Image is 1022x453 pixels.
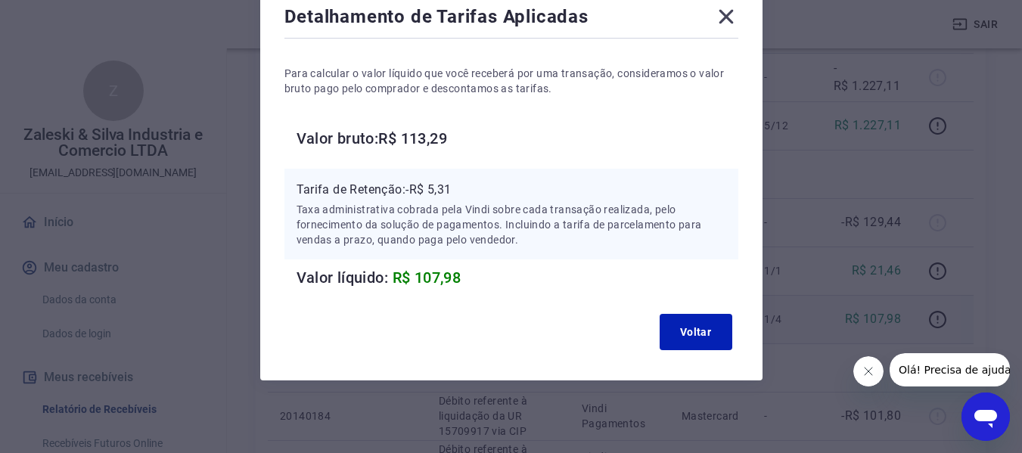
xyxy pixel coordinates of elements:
h6: Valor líquido: [297,265,738,290]
p: Tarifa de Retenção: -R$ 5,31 [297,181,726,199]
p: Para calcular o valor líquido que você receberá por uma transação, consideramos o valor bruto pag... [284,66,738,96]
span: R$ 107,98 [393,268,461,287]
button: Voltar [660,314,732,350]
div: Detalhamento de Tarifas Aplicadas [284,5,738,35]
iframe: Fechar mensagem [853,356,884,386]
iframe: Mensagem da empresa [890,353,1010,386]
p: Taxa administrativa cobrada pela Vindi sobre cada transação realizada, pelo fornecimento da soluç... [297,202,726,247]
span: Olá! Precisa de ajuda? [9,11,127,23]
iframe: Botão para abrir a janela de mensagens [961,392,1010,441]
h6: Valor bruto: R$ 113,29 [297,126,738,150]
